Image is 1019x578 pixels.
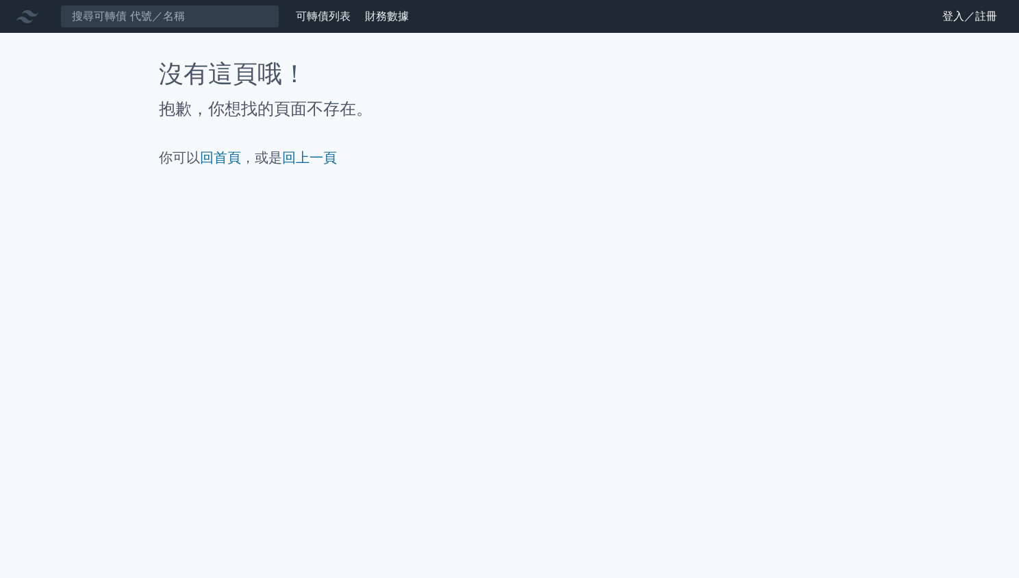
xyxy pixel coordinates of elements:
[159,60,860,88] h1: 沒有這頁哦！
[282,149,337,166] a: 回上一頁
[200,149,241,166] a: 回首頁
[296,10,351,23] a: 可轉債列表
[159,148,860,167] p: 你可以 ，或是
[159,99,860,121] h2: 抱歉，你想找的頁面不存在。
[931,5,1008,27] a: 登入／註冊
[365,10,409,23] a: 財務數據
[60,5,279,28] input: 搜尋可轉債 代號／名稱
